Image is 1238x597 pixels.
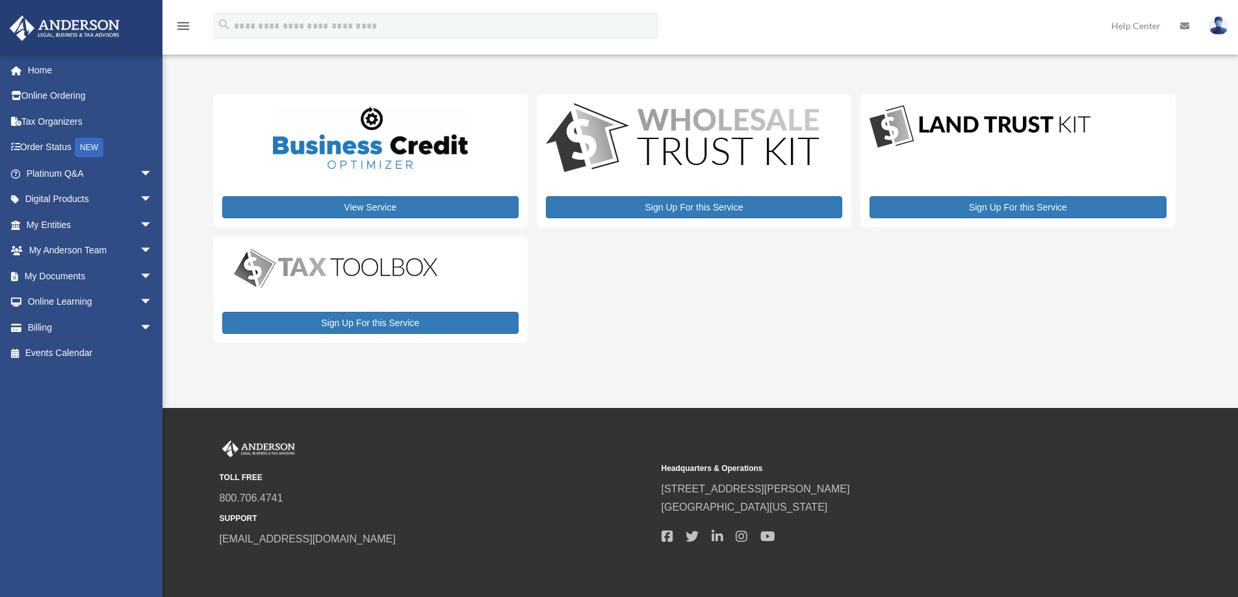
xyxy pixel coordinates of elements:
img: Anderson Advisors Platinum Portal [220,440,298,457]
a: Tax Organizers [9,108,172,134]
a: Order StatusNEW [9,134,172,161]
span: arrow_drop_down [140,212,166,238]
a: Platinum Q&Aarrow_drop_down [9,160,172,186]
a: [GEOGRAPHIC_DATA][US_STATE] [662,502,828,513]
img: LandTrust_lgo-1.jpg [870,103,1090,151]
img: WS-Trust-Kit-lgo-1.jpg [546,103,819,175]
a: Sign Up For this Service [870,196,1166,218]
img: User Pic [1209,16,1228,35]
a: Sign Up For this Service [222,312,519,334]
a: 800.706.4741 [220,492,283,503]
i: menu [175,18,191,34]
span: arrow_drop_down [140,160,166,187]
a: Digital Productsarrow_drop_down [9,186,166,212]
a: Online Learningarrow_drop_down [9,289,172,315]
a: My Anderson Teamarrow_drop_down [9,238,172,264]
a: View Service [222,196,519,218]
span: arrow_drop_down [140,289,166,316]
a: My Entitiesarrow_drop_down [9,212,172,238]
a: [STREET_ADDRESS][PERSON_NAME] [662,483,850,494]
small: Headquarters & Operations [662,462,1094,476]
img: taxtoolbox_new-1.webp [222,246,450,291]
img: Anderson Advisors Platinum Portal [6,16,123,41]
span: arrow_drop_down [140,186,166,213]
a: My Documentsarrow_drop_down [9,263,172,289]
a: menu [175,23,191,34]
span: arrow_drop_down [140,238,166,264]
a: Events Calendar [9,340,172,366]
a: [EMAIL_ADDRESS][DOMAIN_NAME] [220,533,396,544]
a: Online Ordering [9,83,172,109]
a: Billingarrow_drop_down [9,314,172,340]
div: NEW [75,138,103,157]
a: Sign Up For this Service [546,196,842,218]
small: TOLL FREE [220,471,652,485]
span: arrow_drop_down [140,314,166,341]
i: search [217,18,231,32]
span: arrow_drop_down [140,263,166,290]
small: SUPPORT [220,512,652,526]
a: Home [9,57,172,83]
